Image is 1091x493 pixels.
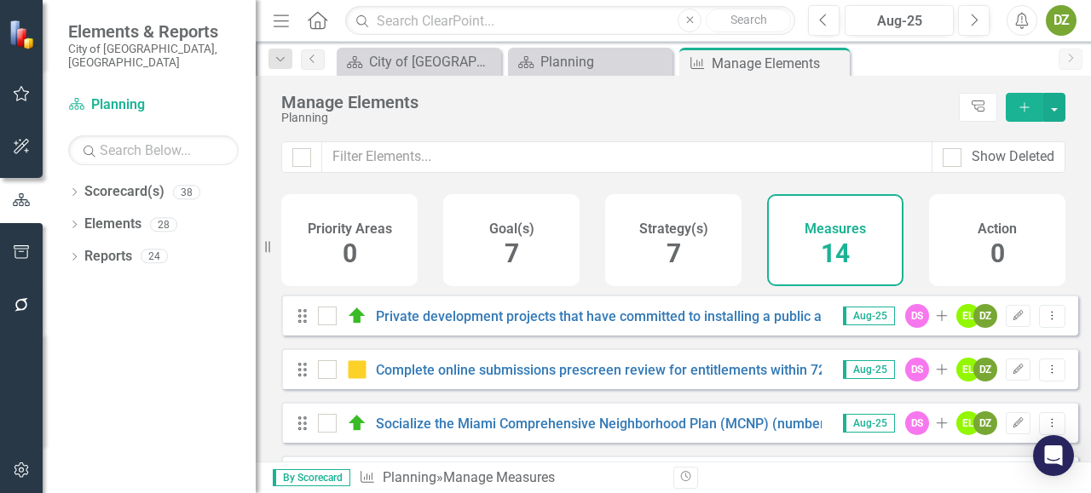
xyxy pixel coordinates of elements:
[84,247,132,267] a: Reports
[843,360,895,379] span: Aug-25
[821,238,850,268] span: 14
[341,51,497,72] a: City of [GEOGRAPHIC_DATA]
[68,42,239,70] small: City of [GEOGRAPHIC_DATA], [GEOGRAPHIC_DATA]
[369,51,497,72] div: City of [GEOGRAPHIC_DATA]
[308,221,392,237] h4: Priority Areas
[68,21,239,42] span: Elements & Reports
[173,185,200,199] div: 38
[540,51,668,72] div: Planning
[667,238,681,268] span: 7
[68,95,239,115] a: Planning
[512,51,668,72] a: Planning
[281,112,950,124] div: Planning
[905,411,929,435] div: DS
[956,411,980,435] div: EL
[973,358,997,381] div: DZ
[376,416,830,432] a: Socialize the Miami Comprehensive Neighborhood Plan (MCNP) (number)
[68,135,239,165] input: Search Below...
[489,221,534,237] h4: Goal(s)
[843,414,895,433] span: Aug-25
[347,413,367,433] img: On Target
[84,182,165,202] a: Scorecard(s)
[978,221,1017,237] h4: Action
[990,238,1005,268] span: 0
[84,215,141,234] a: Elements
[505,238,519,268] span: 7
[347,306,367,326] img: On Target
[347,359,367,380] img: Caution
[956,358,980,381] div: EL
[321,141,932,173] input: Filter Elements...
[141,249,168,264] div: 24
[706,9,791,32] button: Search
[150,217,177,232] div: 28
[730,13,767,26] span: Search
[956,304,980,328] div: EL
[805,221,866,237] h4: Measures
[376,362,925,378] a: Complete online submissions prescreen review for entitlements within 72 hours (percent)
[845,5,954,36] button: Aug-25
[973,304,997,328] div: DZ
[843,307,895,325] span: Aug-25
[281,93,950,112] div: Manage Elements
[851,11,948,32] div: Aug-25
[905,304,929,328] div: DS
[905,358,929,381] div: DS
[345,6,795,36] input: Search ClearPoint...
[712,53,846,74] div: Manage Elements
[1033,435,1074,476] div: Open Intercom Messenger
[9,19,38,49] img: ClearPoint Strategy
[972,147,1054,167] div: Show Deleted
[383,469,436,485] a: Planning
[343,238,357,268] span: 0
[973,411,997,435] div: DZ
[359,468,661,488] div: » Manage Measures
[273,469,350,486] span: By Scorecard
[1046,5,1077,36] button: DZ
[639,221,708,237] h4: Strategy(s)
